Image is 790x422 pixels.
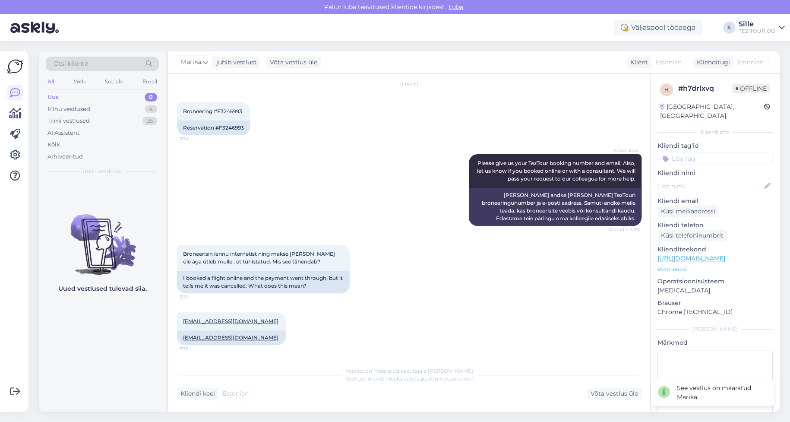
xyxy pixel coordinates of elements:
a: SilleTEZ TOUR OÜ [739,21,785,35]
p: Kliendi email [657,197,773,206]
div: Arhiveeritud [47,152,83,161]
div: Kliendi keel [177,389,215,398]
span: 3:36 [180,346,212,352]
a: [EMAIL_ADDRESS][DOMAIN_NAME] [183,318,278,324]
div: 4 [145,105,157,114]
p: Kliendi tag'id [657,141,773,150]
div: [PERSON_NAME] [657,325,773,333]
p: Kliendi telefon [657,221,773,230]
p: Kliendi nimi [657,168,773,178]
p: Brauser [657,298,773,308]
span: Luba [446,3,466,11]
div: Uus [47,93,59,102]
span: Otsi kliente [54,59,88,68]
img: No chats [39,199,166,276]
span: Marika [181,57,201,67]
span: AI Assistent [607,147,639,154]
span: Please give us your TezTour booking number and email. Also, let us know if you booked online or w... [477,160,637,182]
a: [URL][DOMAIN_NAME] [657,254,725,262]
span: Offline [732,84,770,93]
span: Estonian [222,389,249,398]
div: Küsi meiliaadressi [657,206,719,217]
span: Broneering #F3246993 [183,108,242,114]
img: Askly Logo [7,58,23,75]
div: Võta vestlus üle [266,57,321,68]
i: „Võtke vestlus üle” [426,375,474,382]
input: Lisa nimi [658,181,763,191]
div: Reservation #F3246993 [177,121,250,135]
div: [GEOGRAPHIC_DATA], [GEOGRAPHIC_DATA] [660,102,764,121]
div: Väljaspool tööaega [614,20,702,35]
div: Sille [739,21,775,28]
p: Uued vestlused tulevad siia. [58,284,147,293]
div: All [46,76,56,87]
p: [MEDICAL_DATA] [657,286,773,295]
div: Klient [627,58,648,67]
a: [EMAIL_ADDRESS][DOMAIN_NAME] [183,334,278,341]
div: Socials [103,76,124,87]
span: Uued vestlused [82,168,123,175]
div: Klienditugi [693,58,730,67]
div: [PERSON_NAME] andke [PERSON_NAME] TezTouri broneeringunumber ja e-posti aadress. Samuti andke mei... [469,188,641,226]
p: Operatsioonisüsteem [657,277,773,286]
span: Broneerisin lennu internetist ning makse [PERSON_NAME] üle aga ütleb mulle , et tühistatud. Mis s... [183,251,336,265]
input: Lisa tag [657,152,773,165]
div: S [723,22,735,34]
span: 3:36 [180,294,212,300]
div: Email [141,76,159,87]
div: [DATE] [177,80,641,88]
div: Kliendi info [657,128,773,136]
span: h [664,86,669,93]
p: Klienditeekond [657,245,773,254]
span: Vestluse ülevõtmiseks vajutage [345,375,474,382]
div: TEZ TOUR OÜ [739,28,775,35]
p: Märkmed [657,338,773,347]
span: 3:34 [180,136,212,142]
div: 0 [145,93,157,102]
div: I booked a flight online and the payment went through, but it tells me it was cancelled. What doe... [177,271,350,293]
div: AI Assistent [47,129,79,137]
span: Nähtud ✓ 3:35 [607,226,639,233]
span: Estonian [737,58,764,67]
span: Estonian [655,58,682,67]
div: Minu vestlused [47,105,90,114]
div: # h7drlxvq [678,83,732,94]
div: See vestlus on määratud Marika [677,384,767,402]
div: Võta vestlus üle [587,388,641,400]
p: Vaata edasi ... [657,266,773,273]
div: Küsi telefoninumbrit [657,230,727,241]
div: Tiimi vestlused [47,117,90,125]
div: Web [72,76,87,87]
p: Chrome [TECHNICAL_ID] [657,308,773,317]
div: juhib vestlust [213,58,257,67]
span: Vestlus on määratud kasutajale [PERSON_NAME] [346,368,473,374]
div: Kõik [47,140,60,149]
div: 35 [142,117,157,125]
